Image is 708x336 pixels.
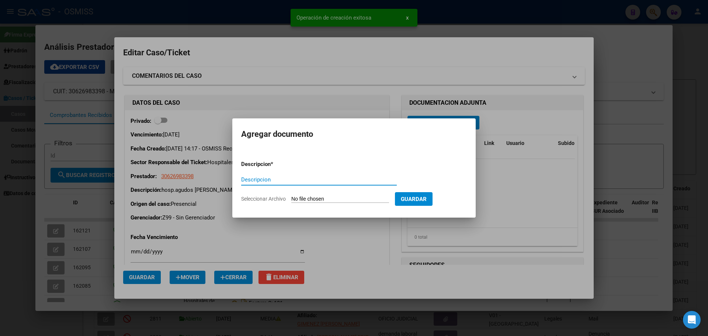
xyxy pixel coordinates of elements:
[241,160,309,169] p: Descripcion
[241,196,286,202] span: Seleccionar Archivo
[683,311,701,329] div: Open Intercom Messenger
[395,192,433,206] button: Guardar
[241,127,467,141] h2: Agregar documento
[401,196,427,202] span: Guardar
